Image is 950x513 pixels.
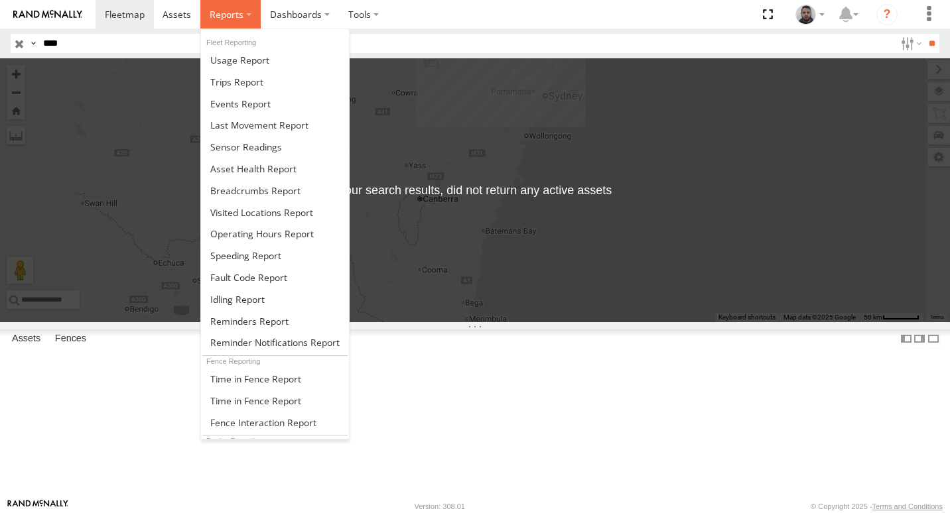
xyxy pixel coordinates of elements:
[48,329,93,348] label: Fences
[872,502,943,510] a: Terms and Conditions
[201,245,349,266] a: Fleet Speed Report
[876,4,898,25] i: ?
[201,49,349,71] a: Usage Report
[201,71,349,93] a: Trips Report
[201,93,349,115] a: Full Events Report
[201,223,349,245] a: Asset Operating Hours Report
[201,288,349,310] a: Idling Report
[201,180,349,201] a: Breadcrumbs Report
[201,412,349,433] a: Fence Interaction Report
[791,5,829,25] div: Mostafa Aly
[811,502,943,510] div: © Copyright 2025 -
[201,390,349,412] a: Time in Fences Report
[201,114,349,136] a: Last Movement Report
[201,368,349,390] a: Time in Fences Report
[900,329,913,349] label: Dock Summary Table to the Left
[896,34,924,53] label: Search Filter Options
[13,10,82,19] img: rand-logo.svg
[927,329,940,349] label: Hide Summary Table
[201,310,349,332] a: Reminders Report
[415,502,465,510] div: Version: 308.01
[201,266,349,288] a: Fault Code Report
[201,201,349,223] a: Visited Locations Report
[28,34,38,53] label: Search Query
[913,329,926,349] label: Dock Summary Table to the Right
[201,158,349,180] a: Asset Health Report
[5,329,47,348] label: Assets
[201,136,349,158] a: Sensor Readings
[201,332,349,354] a: Service Reminder Notifications Report
[7,500,68,513] a: Visit our Website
